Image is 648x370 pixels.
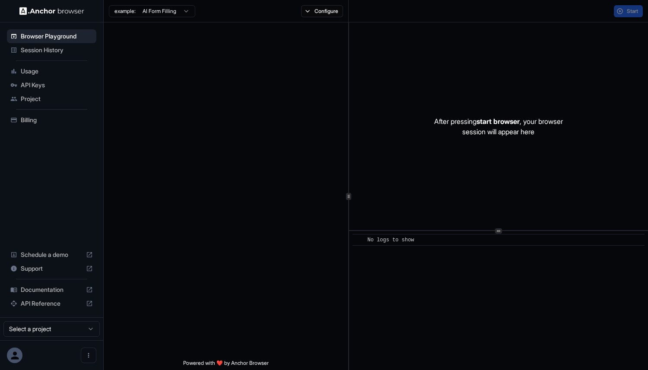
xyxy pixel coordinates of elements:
[81,348,96,363] button: Open menu
[434,116,563,137] p: After pressing , your browser session will appear here
[357,236,361,244] span: ​
[21,264,83,273] span: Support
[7,113,96,127] div: Billing
[21,81,93,89] span: API Keys
[7,64,96,78] div: Usage
[21,299,83,308] span: API Reference
[7,297,96,310] div: API Reference
[7,262,96,275] div: Support
[7,78,96,92] div: API Keys
[21,46,93,54] span: Session History
[114,8,136,15] span: example:
[301,5,343,17] button: Configure
[21,67,93,76] span: Usage
[21,116,93,124] span: Billing
[183,360,269,370] span: Powered with ❤️ by Anchor Browser
[21,32,93,41] span: Browser Playground
[7,283,96,297] div: Documentation
[7,43,96,57] div: Session History
[21,95,93,103] span: Project
[476,117,520,126] span: start browser
[368,237,414,243] span: No logs to show
[19,7,84,15] img: Anchor Logo
[7,29,96,43] div: Browser Playground
[7,92,96,106] div: Project
[7,248,96,262] div: Schedule a demo
[21,250,83,259] span: Schedule a demo
[21,285,83,294] span: Documentation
